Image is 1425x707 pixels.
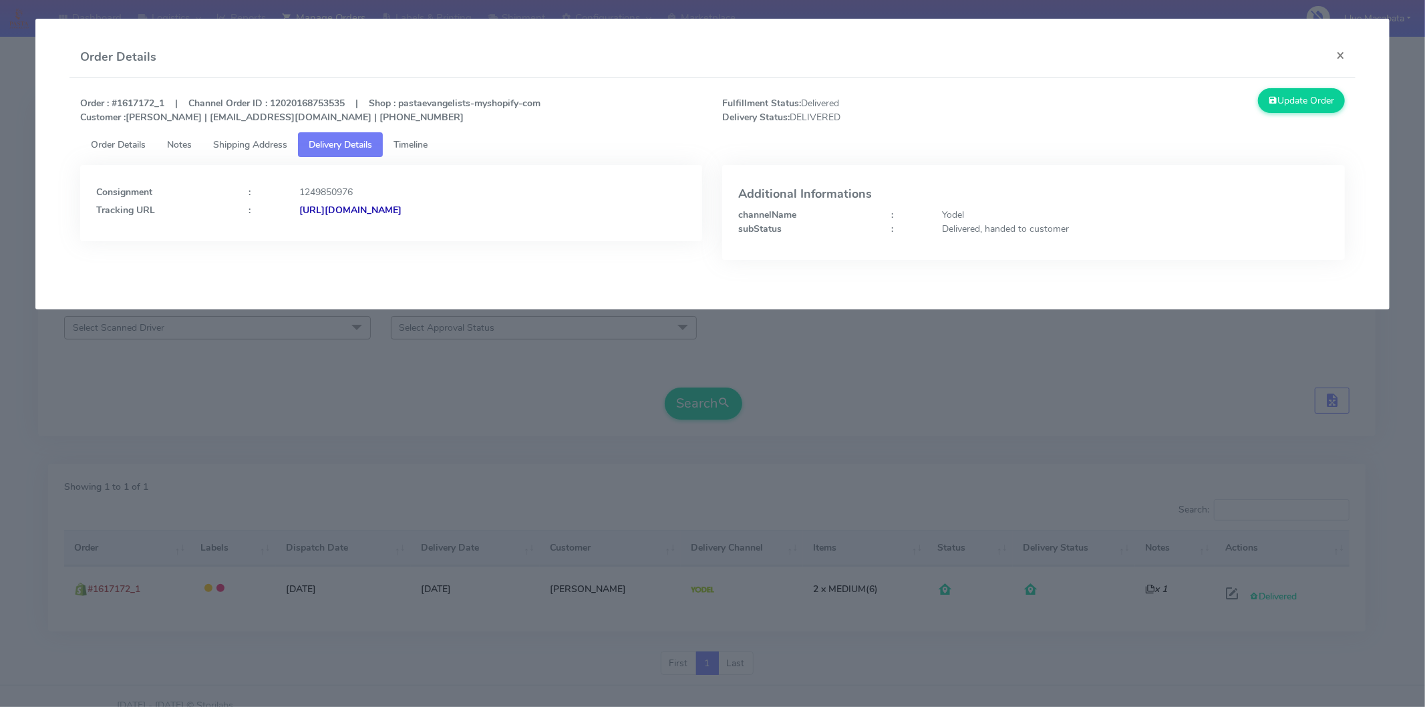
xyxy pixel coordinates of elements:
[722,111,790,124] strong: Delivery Status:
[80,97,540,124] strong: Order : #1617172_1 | Channel Order ID : 12020168753535 | Shop : pastaevangelists-myshopify-com [P...
[249,186,251,198] strong: :
[712,96,1034,124] span: Delivered DELIVERED
[932,208,1339,222] div: Yodel
[167,138,192,151] span: Notes
[80,132,1345,157] ul: Tabs
[91,138,146,151] span: Order Details
[738,223,782,235] strong: subStatus
[96,186,152,198] strong: Consignment
[891,223,893,235] strong: :
[299,204,402,217] strong: [URL][DOMAIN_NAME]
[1325,37,1356,73] button: Close
[249,204,251,217] strong: :
[309,138,372,151] span: Delivery Details
[722,97,801,110] strong: Fulfillment Status:
[80,48,156,66] h4: Order Details
[1258,88,1345,113] button: Update Order
[932,222,1339,236] div: Delivered, handed to customer
[289,185,696,199] div: 1249850976
[891,208,893,221] strong: :
[96,204,155,217] strong: Tracking URL
[738,188,1329,201] h4: Additional Informations
[393,138,428,151] span: Timeline
[738,208,796,221] strong: channelName
[80,111,126,124] strong: Customer :
[213,138,287,151] span: Shipping Address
